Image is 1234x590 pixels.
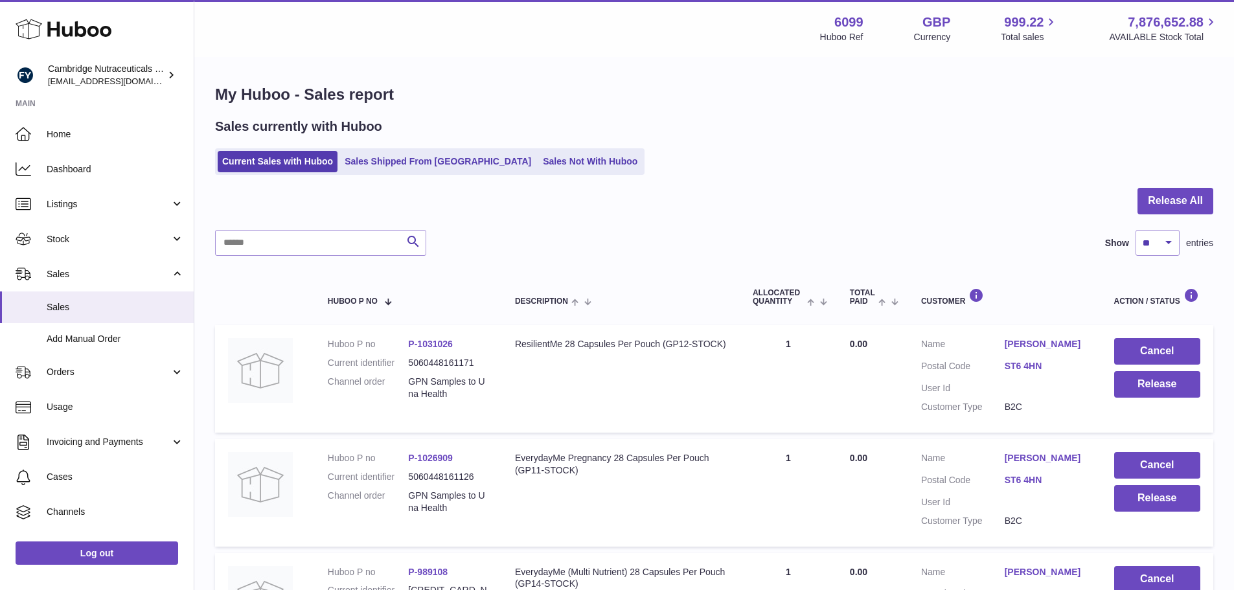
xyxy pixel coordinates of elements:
[47,436,170,448] span: Invoicing and Payments
[515,338,727,350] div: ResilientMe 28 Capsules Per Pouch (GP12-STOCK)
[328,452,409,464] dt: Huboo P no
[921,401,1005,413] dt: Customer Type
[740,439,837,547] td: 1
[921,496,1005,508] dt: User Id
[47,471,184,483] span: Cases
[515,297,568,306] span: Description
[921,474,1005,490] dt: Postal Code
[328,376,409,400] dt: Channel order
[921,452,1005,468] dt: Name
[914,31,951,43] div: Currency
[408,376,489,400] dd: GPN Samples to Una Health
[921,382,1005,394] dt: User Id
[328,471,409,483] dt: Current identifier
[1001,14,1058,43] a: 999.22 Total sales
[1128,14,1204,31] span: 7,876,652.88
[47,506,184,518] span: Channels
[1005,401,1088,413] dd: B2C
[1005,515,1088,527] dd: B2C
[1005,360,1088,372] a: ST6 4HN
[850,289,875,306] span: Total paid
[328,338,409,350] dt: Huboo P no
[1005,338,1088,350] a: [PERSON_NAME]
[1114,485,1200,512] button: Release
[16,541,178,565] a: Log out
[921,288,1088,306] div: Customer
[47,233,170,245] span: Stock
[850,339,867,349] span: 0.00
[328,490,409,514] dt: Channel order
[228,338,293,403] img: no-photo.jpg
[1005,452,1088,464] a: [PERSON_NAME]
[834,14,863,31] strong: 6099
[515,452,727,477] div: EverydayMe Pregnancy 28 Capsules Per Pouch (GP11-STOCK)
[328,566,409,578] dt: Huboo P no
[538,151,642,172] a: Sales Not With Huboo
[1001,31,1058,43] span: Total sales
[1114,288,1200,306] div: Action / Status
[921,566,1005,582] dt: Name
[328,357,409,369] dt: Current identifier
[921,338,1005,354] dt: Name
[47,163,184,176] span: Dashboard
[850,453,867,463] span: 0.00
[47,301,184,313] span: Sales
[1004,14,1044,31] span: 999.22
[1105,237,1129,249] label: Show
[408,339,453,349] a: P-1031026
[228,452,293,517] img: no-photo.jpg
[1109,14,1218,43] a: 7,876,652.88 AVAILABLE Stock Total
[921,515,1005,527] dt: Customer Type
[408,471,489,483] dd: 5060448161126
[47,366,170,378] span: Orders
[1114,338,1200,365] button: Cancel
[753,289,804,306] span: ALLOCATED Quantity
[47,268,170,280] span: Sales
[1005,474,1088,486] a: ST6 4HN
[921,360,1005,376] dt: Postal Code
[408,567,448,577] a: P-989108
[740,325,837,433] td: 1
[215,84,1213,105] h1: My Huboo - Sales report
[820,31,863,43] div: Huboo Ref
[408,490,489,514] dd: GPN Samples to Una Health
[47,198,170,210] span: Listings
[1005,566,1088,578] a: [PERSON_NAME]
[218,151,337,172] a: Current Sales with Huboo
[850,567,867,577] span: 0.00
[47,333,184,345] span: Add Manual Order
[48,63,165,87] div: Cambridge Nutraceuticals Ltd
[48,76,190,86] span: [EMAIL_ADDRESS][DOMAIN_NAME]
[47,128,184,141] span: Home
[328,297,378,306] span: Huboo P no
[16,65,35,85] img: internalAdmin-6099@internal.huboo.com
[1114,371,1200,398] button: Release
[340,151,536,172] a: Sales Shipped From [GEOGRAPHIC_DATA]
[408,453,453,463] a: P-1026909
[1186,237,1213,249] span: entries
[215,118,382,135] h2: Sales currently with Huboo
[408,357,489,369] dd: 5060448161171
[922,14,950,31] strong: GBP
[47,401,184,413] span: Usage
[1114,452,1200,479] button: Cancel
[1137,188,1213,214] button: Release All
[1109,31,1218,43] span: AVAILABLE Stock Total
